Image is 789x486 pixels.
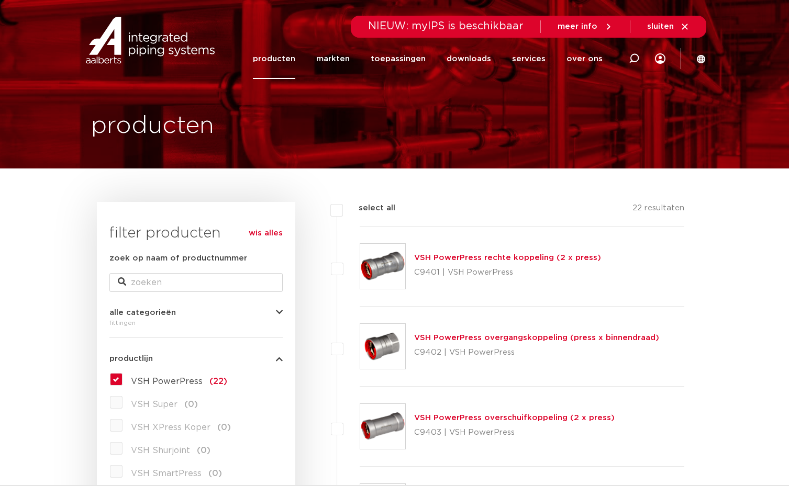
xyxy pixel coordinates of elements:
[414,334,659,342] a: VSH PowerPress overgangskoppeling (press x binnendraad)
[217,423,231,432] span: (0)
[558,22,613,31] a: meer info
[343,202,395,214] label: select all
[184,400,198,409] span: (0)
[109,223,283,244] h3: filter producten
[512,39,546,79] a: services
[131,423,210,432] span: VSH XPress Koper
[360,404,405,449] img: Thumbnail for VSH PowerPress overschuifkoppeling (2 x press)
[632,202,684,218] p: 22 resultaten
[253,39,295,79] a: producten
[208,469,222,478] span: (0)
[197,446,210,455] span: (0)
[360,324,405,369] img: Thumbnail for VSH PowerPress overgangskoppeling (press x binnendraad)
[131,469,202,478] span: VSH SmartPress
[316,39,350,79] a: markten
[109,309,283,317] button: alle categorieën
[131,446,190,455] span: VSH Shurjoint
[647,22,674,30] span: sluiten
[249,227,283,240] a: wis alles
[109,317,283,329] div: fittingen
[566,39,603,79] a: over ons
[253,39,603,79] nav: Menu
[131,377,203,386] span: VSH PowerPress
[131,400,177,409] span: VSH Super
[109,355,153,363] span: productlijn
[109,252,247,265] label: zoek op naam of productnummer
[447,39,491,79] a: downloads
[414,254,601,262] a: VSH PowerPress rechte koppeling (2 x press)
[360,244,405,289] img: Thumbnail for VSH PowerPress rechte koppeling (2 x press)
[209,377,227,386] span: (22)
[109,273,283,292] input: zoeken
[558,22,597,30] span: meer info
[368,21,524,31] span: NIEUW: myIPS is beschikbaar
[414,264,601,281] p: C9401 | VSH PowerPress
[109,309,176,317] span: alle categorieën
[91,109,214,143] h1: producten
[414,414,615,422] a: VSH PowerPress overschuifkoppeling (2 x press)
[371,39,426,79] a: toepassingen
[414,344,659,361] p: C9402 | VSH PowerPress
[109,355,283,363] button: productlijn
[414,424,615,441] p: C9403 | VSH PowerPress
[647,22,690,31] a: sluiten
